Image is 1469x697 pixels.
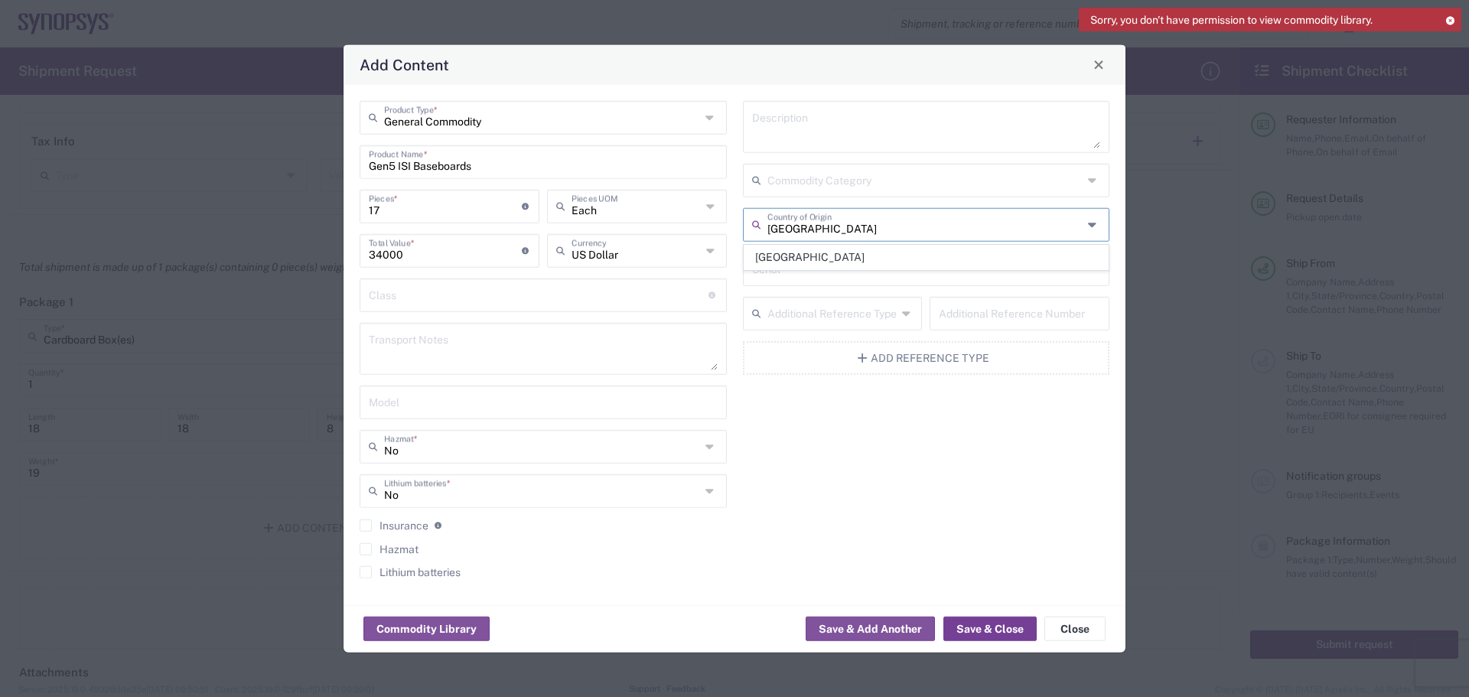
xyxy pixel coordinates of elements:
[743,340,1110,374] button: Add Reference Type
[360,565,461,578] label: Lithium batteries
[744,246,1109,269] span: [GEOGRAPHIC_DATA]
[1090,13,1373,27] span: Sorry, you don't have permission to view commodity library.
[806,617,935,641] button: Save & Add Another
[363,617,490,641] button: Commodity Library
[1044,617,1106,641] button: Close
[943,617,1037,641] button: Save & Close
[360,54,449,76] h4: Add Content
[1088,54,1109,75] button: Close
[360,519,428,531] label: Insurance
[360,542,419,555] label: Hazmat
